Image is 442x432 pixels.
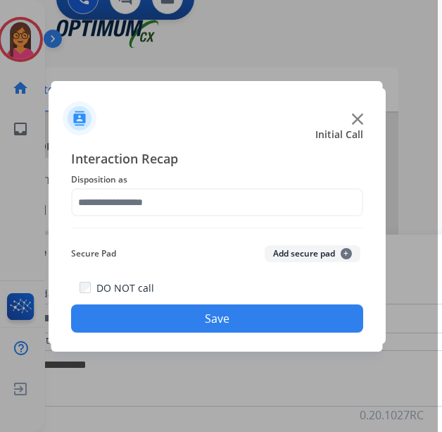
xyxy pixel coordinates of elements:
[360,407,424,424] p: 0.20.1027RC
[71,171,363,188] span: Disposition as
[63,101,96,135] img: contactIcon
[71,304,363,333] button: Save
[265,245,360,262] button: Add secure pad+
[96,281,154,295] label: DO NOT call
[71,149,363,171] span: Interaction Recap
[341,248,352,259] span: +
[315,128,363,142] span: Initial Call
[71,245,116,262] span: Secure Pad
[71,228,363,228] img: contact-recap-line.svg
